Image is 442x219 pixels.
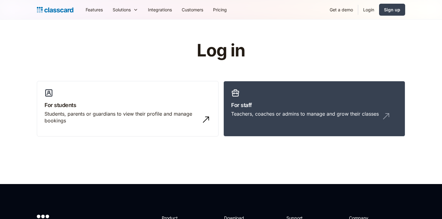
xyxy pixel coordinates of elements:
[223,81,405,137] a: For staffTeachers, coaches or admins to manage and grow their classes
[37,6,73,14] a: home
[384,6,400,13] div: Sign up
[81,3,108,17] a: Features
[143,3,177,17] a: Integrations
[124,41,319,60] h1: Log in
[37,81,219,137] a: For studentsStudents, parents or guardians to view their profile and manage bookings
[379,4,405,16] a: Sign up
[208,3,232,17] a: Pricing
[231,110,379,117] div: Teachers, coaches or admins to manage and grow their classes
[45,110,199,124] div: Students, parents or guardians to view their profile and manage bookings
[113,6,131,13] div: Solutions
[108,3,143,17] div: Solutions
[231,101,397,109] h3: For staff
[358,3,379,17] a: Login
[45,101,211,109] h3: For students
[325,3,358,17] a: Get a demo
[177,3,208,17] a: Customers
